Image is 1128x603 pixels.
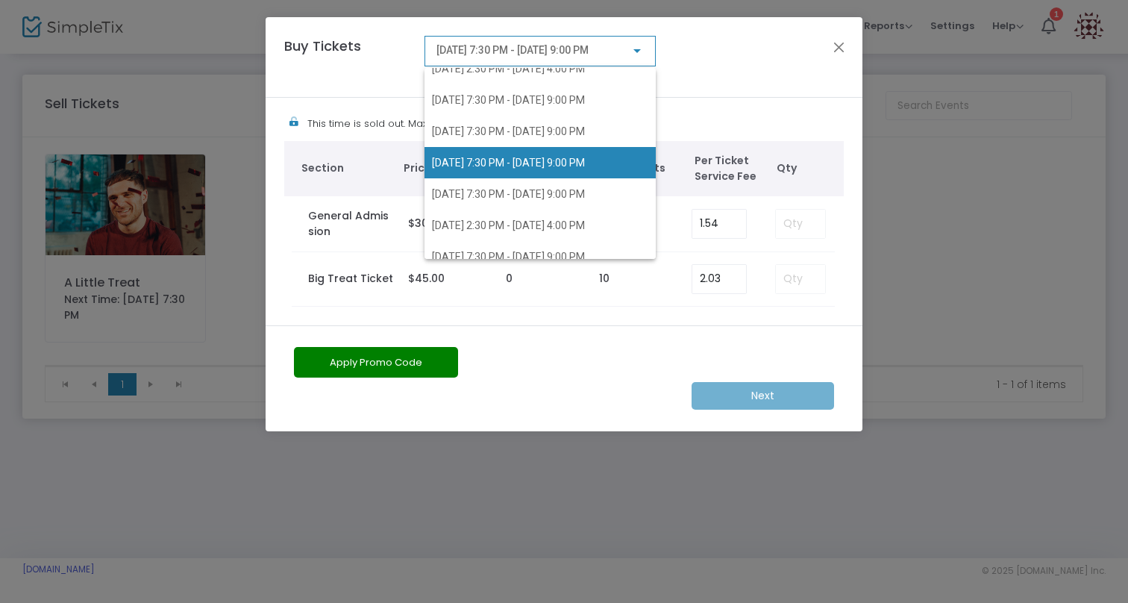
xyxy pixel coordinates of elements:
[432,188,585,200] span: [DATE] 7:30 PM - [DATE] 9:00 PM
[432,157,585,169] span: [DATE] 7:30 PM - [DATE] 9:00 PM
[432,63,585,75] span: [DATE] 2:30 PM - [DATE] 4:00 PM
[432,219,585,231] span: [DATE] 2:30 PM - [DATE] 4:00 PM
[432,125,585,137] span: [DATE] 7:30 PM - [DATE] 9:00 PM
[432,94,585,106] span: [DATE] 7:30 PM - [DATE] 9:00 PM
[432,251,585,263] span: [DATE] 7:30 PM - [DATE] 9:00 PM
